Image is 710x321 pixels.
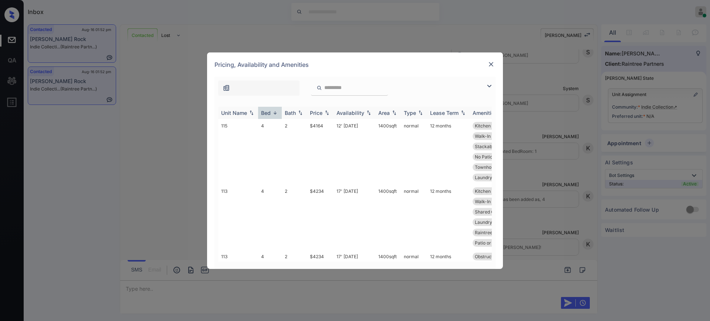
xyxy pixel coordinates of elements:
td: $4234 [307,184,334,250]
span: Kitchen Pantry [475,188,506,194]
span: Raintree [MEDICAL_DATA]... [475,230,533,235]
img: sorting [297,110,304,115]
td: 1400 sqft [375,250,401,305]
td: 12 months [427,119,470,184]
td: 2 [282,184,307,250]
span: Stackable Washe... [475,144,514,149]
img: sorting [271,110,279,116]
span: Patio or Balcon... [475,240,510,246]
span: No Patio or [MEDICAL_DATA]... [475,154,539,160]
div: Bath [285,110,296,116]
td: 12 months [427,250,470,305]
div: Area [378,110,390,116]
img: sorting [417,110,424,115]
img: sorting [459,110,467,115]
td: 12 months [427,184,470,250]
td: 115 [218,119,258,184]
span: Laundry Room [475,219,506,225]
div: Amenities [473,110,497,116]
td: 1400 sqft [375,184,401,250]
td: $4234 [307,250,334,305]
img: sorting [390,110,398,115]
td: 1400 sqft [375,119,401,184]
span: Townhouse [475,164,499,170]
td: 2 [282,250,307,305]
td: 12' [DATE] [334,119,375,184]
td: 17' [DATE] [334,184,375,250]
td: 113 [218,184,258,250]
span: Obstructed View [475,254,510,259]
span: Walk-In Closets [475,199,507,204]
td: 4 [258,250,282,305]
td: normal [401,250,427,305]
img: close [487,61,495,68]
img: icon-zuma [317,85,322,91]
span: Laundry Room Pr... [475,175,514,180]
td: 113 [218,250,258,305]
div: Unit Name [221,110,247,116]
div: Type [404,110,416,116]
div: Price [310,110,322,116]
td: normal [401,184,427,250]
td: normal [401,119,427,184]
img: sorting [323,110,331,115]
td: 4 [258,184,282,250]
div: Availability [337,110,364,116]
span: Kitchen Pantry [475,123,506,129]
img: sorting [248,110,255,115]
span: Walk-In Closets [475,133,507,139]
img: sorting [365,110,372,115]
td: 4 [258,119,282,184]
td: $4164 [307,119,334,184]
td: 2 [282,119,307,184]
span: Shared Garage [475,209,507,215]
img: icon-zuma [223,84,230,92]
img: icon-zuma [485,82,494,91]
div: Bed [261,110,271,116]
td: 17' [DATE] [334,250,375,305]
div: Pricing, Availability and Amenities [207,52,503,77]
div: Lease Term [430,110,459,116]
